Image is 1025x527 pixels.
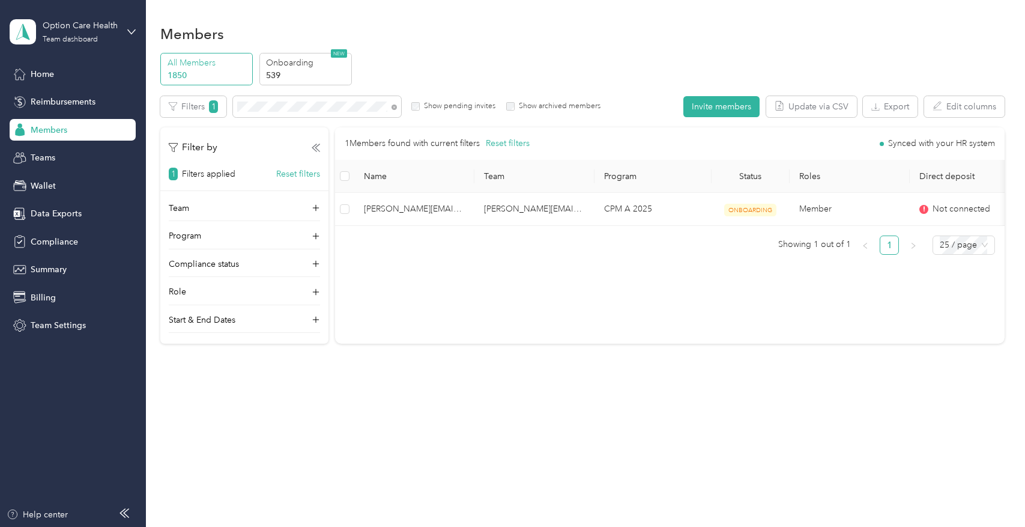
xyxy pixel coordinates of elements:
[904,236,923,255] button: right
[486,137,530,150] button: Reset filters
[168,56,249,69] p: All Members
[31,124,67,136] span: Members
[924,96,1005,117] button: Edit columns
[862,242,869,249] span: left
[364,203,465,216] span: [PERSON_NAME][EMAIL_ADDRESS][DOMAIN_NAME]
[7,508,68,521] button: Help center
[168,69,249,82] p: 1850
[940,236,988,254] span: 25 / page
[712,160,790,193] th: Status
[160,96,226,117] button: Filters1
[169,168,178,180] span: 1
[266,56,348,69] p: Onboarding
[933,203,990,216] span: Not connected
[958,460,1025,527] iframe: Everlance-gr Chat Button Frame
[31,180,56,192] span: Wallet
[474,193,594,226] td: kelly.gaudioso@optioncare.com
[169,314,235,326] p: Start & End Dates
[594,193,712,226] td: CPM A 2025
[880,236,898,254] a: 1
[31,96,95,108] span: Reimbursements
[515,101,600,112] label: Show archived members
[31,319,86,332] span: Team Settings
[345,137,480,150] p: 1 Members found with current filters
[364,171,465,181] span: Name
[354,193,474,226] td: stephanie.sato@optioncare.com
[888,139,995,148] span: Synced with your HR system
[43,36,98,43] div: Team dashboard
[31,291,56,304] span: Billing
[712,193,790,226] td: ONBOARDING
[474,160,594,193] th: Team
[209,100,218,113] span: 1
[276,168,320,180] button: Reset filters
[354,160,474,193] th: Name
[43,19,118,32] div: Option Care Health
[169,230,201,242] p: Program
[182,168,235,180] p: Filters applied
[266,69,348,82] p: 539
[169,258,239,270] p: Compliance status
[169,285,186,298] p: Role
[863,96,918,117] button: Export
[31,151,55,164] span: Teams
[331,49,347,58] span: NEW
[766,96,857,117] button: Update via CSV
[856,236,875,255] button: left
[778,236,851,254] span: Showing 1 out of 1
[790,193,910,226] td: Member
[683,96,760,117] button: Invite members
[31,207,82,220] span: Data Exports
[904,236,923,255] li: Next Page
[169,202,189,215] p: Team
[160,28,224,40] h1: Members
[790,160,910,193] th: Roles
[31,236,78,248] span: Compliance
[169,140,217,155] p: Filter by
[31,68,54,81] span: Home
[420,101,495,112] label: Show pending invites
[910,242,917,249] span: right
[880,236,899,255] li: 1
[724,204,776,216] span: ONBOARDING
[594,160,712,193] th: Program
[933,236,995,255] div: Page Size
[31,263,67,276] span: Summary
[856,236,875,255] li: Previous Page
